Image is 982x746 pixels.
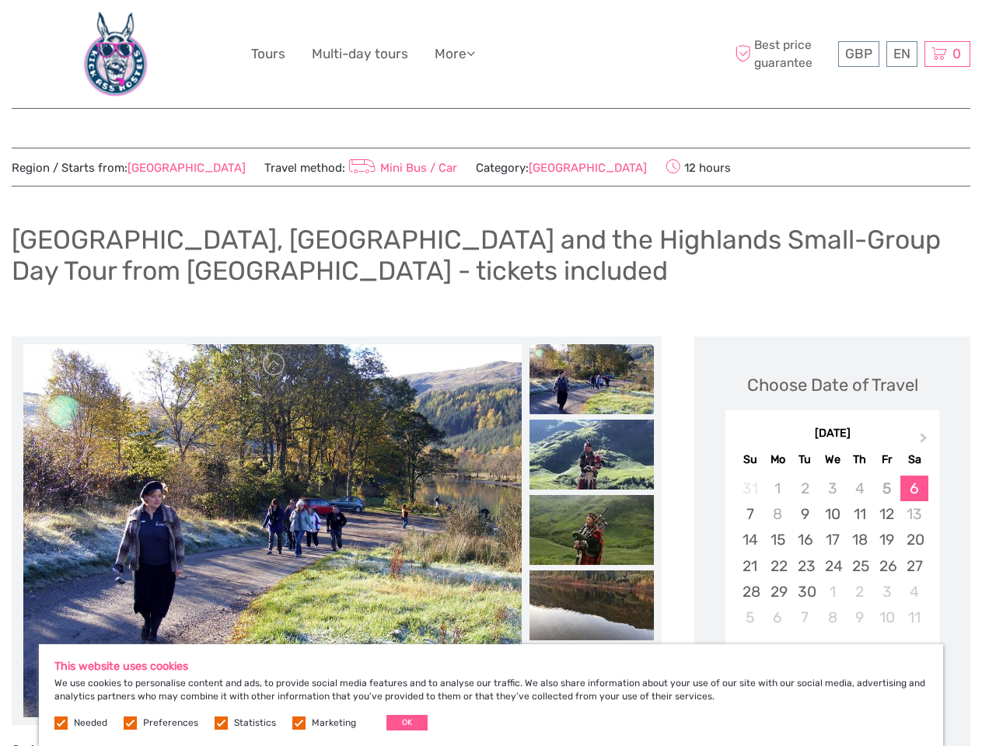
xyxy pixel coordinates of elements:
div: Not available Monday, September 1st, 2025 [764,476,792,501]
div: Choose Friday, October 3rd, 2025 [873,579,900,605]
a: [GEOGRAPHIC_DATA] [529,161,647,175]
div: Choose Sunday, October 5th, 2025 [736,605,764,630]
div: EN [886,41,917,67]
div: Not available Thursday, September 4th, 2025 [846,476,873,501]
div: Choose Friday, September 19th, 2025 [873,527,900,553]
label: Preferences [143,716,198,730]
div: Choose Sunday, September 7th, 2025 [736,501,764,527]
div: Choose Thursday, September 11th, 2025 [846,501,873,527]
div: Choose Tuesday, September 16th, 2025 [792,527,819,553]
a: More [435,43,475,65]
div: Choose Date of Travel [747,373,918,397]
div: Choose Wednesday, October 1st, 2025 [819,579,846,605]
h1: [GEOGRAPHIC_DATA], [GEOGRAPHIC_DATA] and the Highlands Small-Group Day Tour from [GEOGRAPHIC_DATA... [12,224,970,287]
span: 12 hours [666,156,731,178]
div: Su [736,449,764,470]
div: month 2025-09 [730,476,934,630]
div: Choose Sunday, September 21st, 2025 [736,553,764,579]
div: Choose Thursday, September 25th, 2025 [846,553,873,579]
div: Not available Friday, September 5th, 2025 [873,476,900,501]
span: 0 [950,46,963,61]
div: Choose Tuesday, September 30th, 2025 [792,579,819,605]
span: Category: [476,160,647,176]
img: 63c645b19ac4419c82439eaa0799f09c_slider_thumbnail.jpg [529,420,654,490]
span: Travel method: [264,156,457,178]
div: Choose Tuesday, September 23rd, 2025 [792,553,819,579]
div: Not available Monday, September 8th, 2025 [764,501,792,527]
div: Mo [764,449,792,470]
div: Choose Saturday, October 4th, 2025 [900,579,928,605]
div: Choose Sunday, September 14th, 2025 [736,527,764,553]
div: Choose Saturday, September 20th, 2025 [900,527,928,553]
div: Choose Monday, October 6th, 2025 [764,605,792,630]
h5: This website uses cookies [54,660,928,673]
div: Choose Wednesday, October 8th, 2025 [819,605,846,630]
img: f1e9dd829b2f41b8a79a5b1f3e60eaa9_slider_thumbnail.jpg [529,495,654,565]
img: 54f77a2de1314c1fac7d741e1ba59008_slider_thumbnail.jpg [529,344,654,414]
span: Best price guarantee [731,37,834,71]
div: Not available Sunday, August 31st, 2025 [736,476,764,501]
div: Choose Saturday, September 27th, 2025 [900,553,928,579]
div: Not available Tuesday, September 2nd, 2025 [792,476,819,501]
p: We're away right now. Please check back later! [22,27,176,40]
div: Choose Monday, September 15th, 2025 [764,527,792,553]
a: Tours [251,43,285,65]
div: Choose Friday, September 26th, 2025 [873,553,900,579]
div: Choose Monday, September 29th, 2025 [764,579,792,605]
div: We [819,449,846,470]
div: Choose Wednesday, September 17th, 2025 [819,527,846,553]
div: Choose Friday, October 10th, 2025 [873,605,900,630]
div: Choose Monday, September 22nd, 2025 [764,553,792,579]
img: 660-bd12cdf7-bf22-40b3-a2d0-3f373e959a83_logo_big.jpg [73,12,158,96]
div: Choose Tuesday, October 7th, 2025 [792,605,819,630]
div: Choose Saturday, October 11th, 2025 [900,605,928,630]
button: Open LiveChat chat widget [179,24,197,43]
div: Choose Thursday, October 9th, 2025 [846,605,873,630]
a: Multi-day tours [312,43,408,65]
span: GBP [845,46,872,61]
div: [DATE] [725,426,939,442]
div: Choose Friday, September 12th, 2025 [873,501,900,527]
a: Mini Bus / Car [345,161,457,175]
div: Choose Tuesday, September 9th, 2025 [792,501,819,527]
span: Region / Starts from: [12,160,246,176]
div: Choose Sunday, September 28th, 2025 [736,579,764,605]
div: Not available Wednesday, September 3rd, 2025 [819,476,846,501]
label: Needed [74,716,107,730]
label: Marketing [312,716,356,730]
img: af347f37030740aab3833ba116a0e2c6_slider_thumbnail.jpg [529,570,654,640]
label: Statistics [234,716,276,730]
div: We use cookies to personalise content and ads, to provide social media features and to analyse ou... [39,644,943,746]
div: Choose Thursday, October 2nd, 2025 [846,579,873,605]
div: Not available Saturday, September 13th, 2025 [900,501,928,527]
button: OK [386,715,428,730]
button: Next Month [913,430,938,455]
div: Choose Wednesday, September 10th, 2025 [819,501,846,527]
div: Th [846,449,873,470]
div: Sa [900,449,928,470]
div: Choose Saturday, September 6th, 2025 [900,476,928,501]
a: [GEOGRAPHIC_DATA] [128,161,246,175]
div: Tu [792,449,819,470]
div: Choose Thursday, September 18th, 2025 [846,527,873,553]
div: Choose Wednesday, September 24th, 2025 [819,553,846,579]
div: Fr [873,449,900,470]
img: 54f77a2de1314c1fac7d741e1ba59008_main_slider.jpg [23,344,521,717]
